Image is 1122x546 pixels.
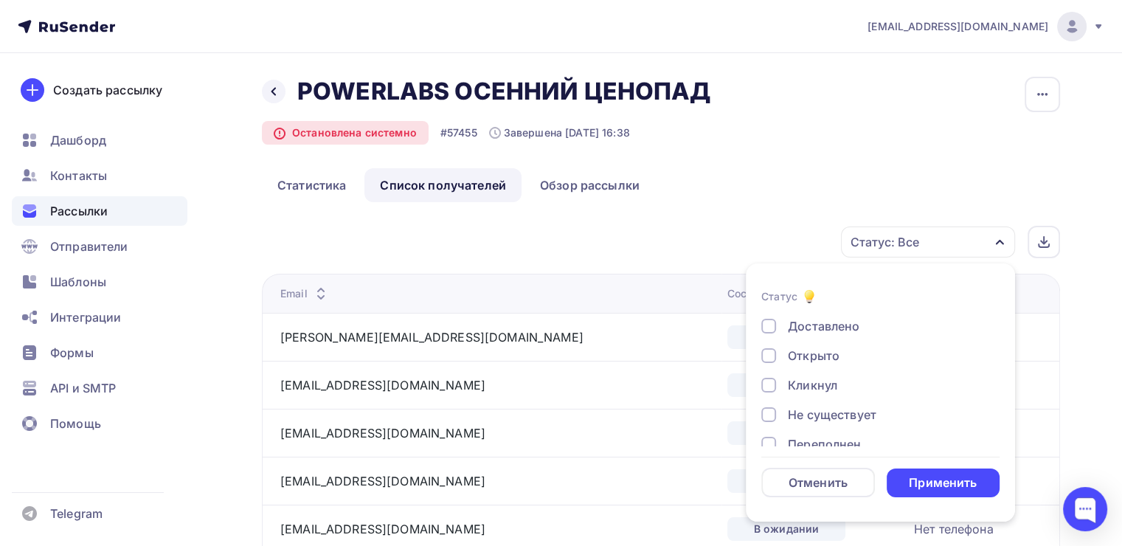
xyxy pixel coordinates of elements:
[788,347,839,364] div: Открыто
[524,168,655,202] a: Обзор рассылки
[262,121,429,145] div: Остановлена системно
[727,517,845,541] div: В ожидании
[280,522,485,536] a: [EMAIL_ADDRESS][DOMAIN_NAME]
[868,19,1048,34] span: [EMAIL_ADDRESS][DOMAIN_NAME]
[12,267,187,297] a: Шаблоны
[727,325,845,349] div: В ожидании
[12,196,187,226] a: Рассылки
[727,469,845,493] div: В ожидании
[50,415,101,432] span: Помощь
[262,168,361,202] a: Статистика
[788,317,859,335] div: Доставлено
[788,435,861,453] div: Переполнен
[840,226,1016,258] button: Статус: Все
[489,125,630,140] div: Завершена [DATE] 16:38
[297,77,711,106] h2: POWERLABS ОСЕННИЙ ЦЕНОПАД
[280,286,330,301] div: Email
[727,286,804,301] div: Состояние
[914,520,994,538] div: Нет телефона
[280,426,485,440] a: [EMAIL_ADDRESS][DOMAIN_NAME]
[12,125,187,155] a: Дашборд
[788,406,876,424] div: Не существует
[364,168,522,202] a: Список получателей
[50,505,103,522] span: Telegram
[727,373,845,397] div: В ожидании
[727,421,845,445] div: В ожидании
[746,263,1015,522] ul: Статус: Все
[50,131,106,149] span: Дашборд
[50,344,94,362] span: Формы
[50,379,116,397] span: API и SMTP
[12,338,187,367] a: Формы
[851,233,919,251] div: Статус: Все
[280,474,485,488] a: [EMAIL_ADDRESS][DOMAIN_NAME]
[789,474,848,491] div: Отменить
[868,12,1104,41] a: [EMAIL_ADDRESS][DOMAIN_NAME]
[12,232,187,261] a: Отправители
[440,125,477,140] div: #57455
[280,330,583,345] a: [PERSON_NAME][EMAIL_ADDRESS][DOMAIN_NAME]
[50,238,128,255] span: Отправители
[788,376,837,394] div: Кликнул
[53,81,162,99] div: Создать рассылку
[12,161,187,190] a: Контакты
[909,474,977,491] div: Применить
[280,378,485,393] a: [EMAIL_ADDRESS][DOMAIN_NAME]
[50,167,107,184] span: Контакты
[50,202,108,220] span: Рассылки
[50,273,106,291] span: Шаблоны
[50,308,121,326] span: Интеграции
[761,289,797,304] div: Статус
